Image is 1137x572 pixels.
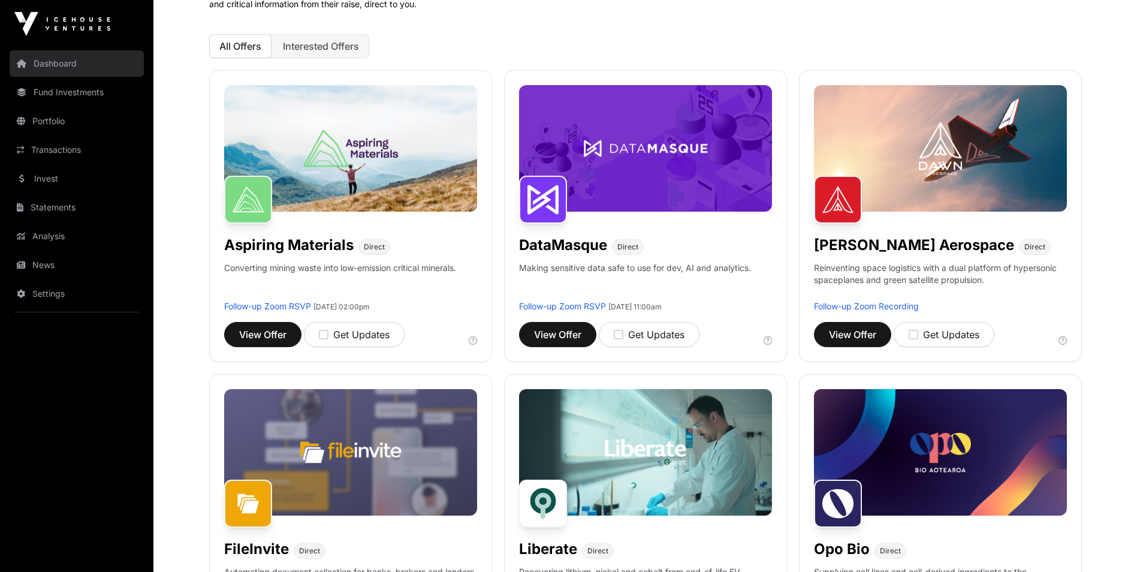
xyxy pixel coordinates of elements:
a: News [10,252,144,278]
button: Get Updates [894,322,994,347]
span: [DATE] 02:00pm [313,302,370,311]
span: View Offer [829,327,876,342]
a: Analysis [10,223,144,249]
div: Get Updates [909,327,979,342]
span: Direct [880,546,901,556]
img: File-Invite-Banner.jpg [224,389,477,516]
a: Follow-up Zoom RSVP [519,301,606,311]
a: Fund Investments [10,79,144,106]
p: Reinventing space logistics with a dual platform of hypersonic spaceplanes and green satellite pr... [814,262,1067,300]
a: Settings [10,281,144,307]
a: Statements [10,194,144,221]
button: All Offers [209,34,272,58]
span: [DATE] 11:00am [608,302,662,311]
h1: Opo Bio [814,540,870,559]
button: Interested Offers [273,34,369,58]
h1: DataMasque [519,236,607,255]
img: Opo-Bio-Banner.jpg [814,389,1067,516]
a: Transactions [10,137,144,163]
h1: Liberate [519,540,577,559]
p: Making sensitive data safe to use for dev, AI and analytics. [519,262,751,300]
span: View Offer [534,327,581,342]
p: Converting mining waste into low-emission critical minerals. [224,262,456,300]
span: Direct [364,242,385,252]
a: Invest [10,165,144,192]
a: Dashboard [10,50,144,77]
a: Follow-up Zoom RSVP [224,301,311,311]
a: Portfolio [10,108,144,134]
button: Get Updates [304,322,405,347]
h1: Aspiring Materials [224,236,354,255]
a: Follow-up Zoom Recording [814,301,919,311]
span: Direct [299,546,320,556]
img: DataMasque [519,176,567,224]
button: View Offer [224,322,301,347]
span: Direct [1024,242,1045,252]
span: Direct [587,546,608,556]
img: Liberate-Banner.jpg [519,389,772,516]
img: Icehouse Ventures Logo [14,12,110,36]
img: DataMasque-Banner.jpg [519,85,772,212]
span: Interested Offers [283,40,359,52]
span: All Offers [219,40,261,52]
div: Get Updates [319,327,390,342]
img: Liberate [519,480,567,528]
img: Dawn Aerospace [814,176,862,224]
h1: [PERSON_NAME] Aerospace [814,236,1014,255]
img: Dawn-Banner.jpg [814,85,1067,212]
div: Get Updates [614,327,684,342]
img: FileInvite [224,480,272,528]
button: Get Updates [599,322,699,347]
img: Aspiring Materials [224,176,272,224]
button: View Offer [814,322,891,347]
img: Opo Bio [814,480,862,528]
button: View Offer [519,322,596,347]
iframe: Chat Widget [1077,514,1137,572]
span: View Offer [239,327,286,342]
span: Direct [617,242,638,252]
img: Aspiring-Banner.jpg [224,85,477,212]
h1: FileInvite [224,540,289,559]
